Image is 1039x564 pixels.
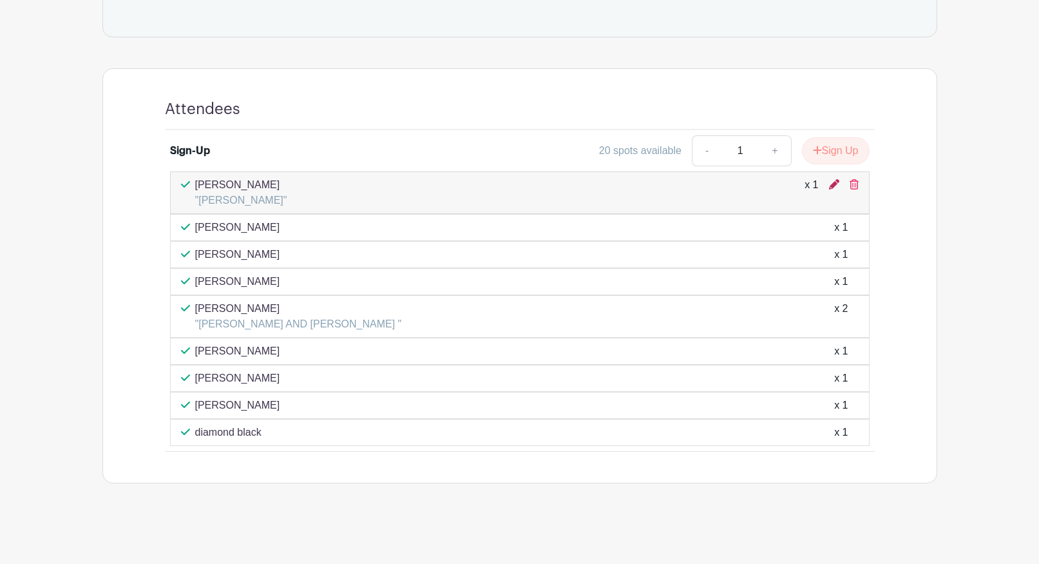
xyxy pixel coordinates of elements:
button: Sign Up [802,137,870,164]
div: x 1 [834,220,848,235]
p: [PERSON_NAME] [195,371,280,386]
div: x 1 [834,398,848,413]
div: 20 spots available [599,143,682,159]
p: [PERSON_NAME] [195,398,280,413]
p: [PERSON_NAME] [195,177,287,193]
div: Sign-Up [170,143,210,159]
div: x 1 [805,177,818,208]
div: x 1 [834,247,848,262]
h4: Attendees [165,100,240,119]
p: [PERSON_NAME] [195,344,280,359]
a: - [692,135,721,166]
p: [PERSON_NAME] [195,247,280,262]
p: "[PERSON_NAME]" [195,193,287,208]
p: diamond black [195,425,262,440]
p: [PERSON_NAME] [195,301,402,316]
div: x 1 [834,371,848,386]
div: x 1 [834,344,848,359]
p: [PERSON_NAME] [195,220,280,235]
p: "[PERSON_NAME] AND [PERSON_NAME] " [195,316,402,332]
div: x 1 [834,274,848,289]
div: x 1 [834,425,848,440]
a: + [759,135,791,166]
p: [PERSON_NAME] [195,274,280,289]
div: x 2 [834,301,848,332]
